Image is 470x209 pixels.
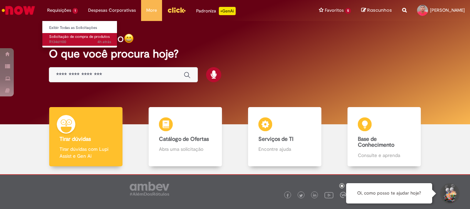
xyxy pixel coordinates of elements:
img: logo_footer_twitter.png [299,194,303,197]
img: logo_footer_facebook.png [286,194,289,197]
p: Encontre ajuda [258,146,311,153]
span: Rascunhos [367,7,392,13]
b: Serviços de TI [258,136,293,143]
time: 29/08/2025 09:32:32 [97,39,111,44]
p: Consulte e aprenda [358,152,410,159]
span: R13461100 [49,39,111,45]
span: Solicitação de compra de produtos [49,34,110,39]
img: happy-face.png [124,33,134,43]
img: logo_footer_youtube.png [324,190,333,199]
p: Tirar dúvidas com Lupi Assist e Gen Ai [60,146,112,159]
span: [PERSON_NAME] [430,7,465,13]
div: Padroniza [196,7,236,15]
span: 4h atrás [97,39,111,44]
a: Catálogo de Ofertas Abra uma solicitação [136,107,235,167]
img: logo_footer_ambev_rotulo_gray.png [130,182,169,196]
img: logo_footer_workplace.png [340,192,346,198]
span: Despesas Corporativas [88,7,136,14]
a: Aberto R13461100 : Solicitação de compra de produtos [42,33,118,46]
a: Exibir Todas as Solicitações [42,24,118,32]
span: Favoritos [325,7,344,14]
b: Base de Conhecimento [358,136,394,149]
span: 5 [345,8,351,14]
p: +GenAi [219,7,236,15]
h2: O que você procura hoje? [49,48,421,60]
a: Tirar dúvidas Tirar dúvidas com Lupi Assist e Gen Ai [36,107,136,167]
p: Abra uma solicitação [159,146,211,153]
img: logo_footer_linkedin.png [313,194,317,198]
b: Tirar dúvidas [60,136,91,143]
div: Oi, como posso te ajudar hoje? [346,183,432,203]
a: Rascunhos [361,7,392,14]
a: Serviços de TI Encontre ajuda [235,107,334,167]
span: Requisições [47,7,71,14]
span: More [146,7,157,14]
ul: Requisições [42,21,117,48]
span: 1 [73,8,78,14]
a: Base de Conhecimento Consulte e aprenda [334,107,434,167]
b: Catálogo de Ofertas [159,136,209,143]
button: Iniciar Conversa de Suporte [439,183,460,204]
img: ServiceNow [1,3,36,17]
img: click_logo_yellow_360x200.png [167,5,186,15]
